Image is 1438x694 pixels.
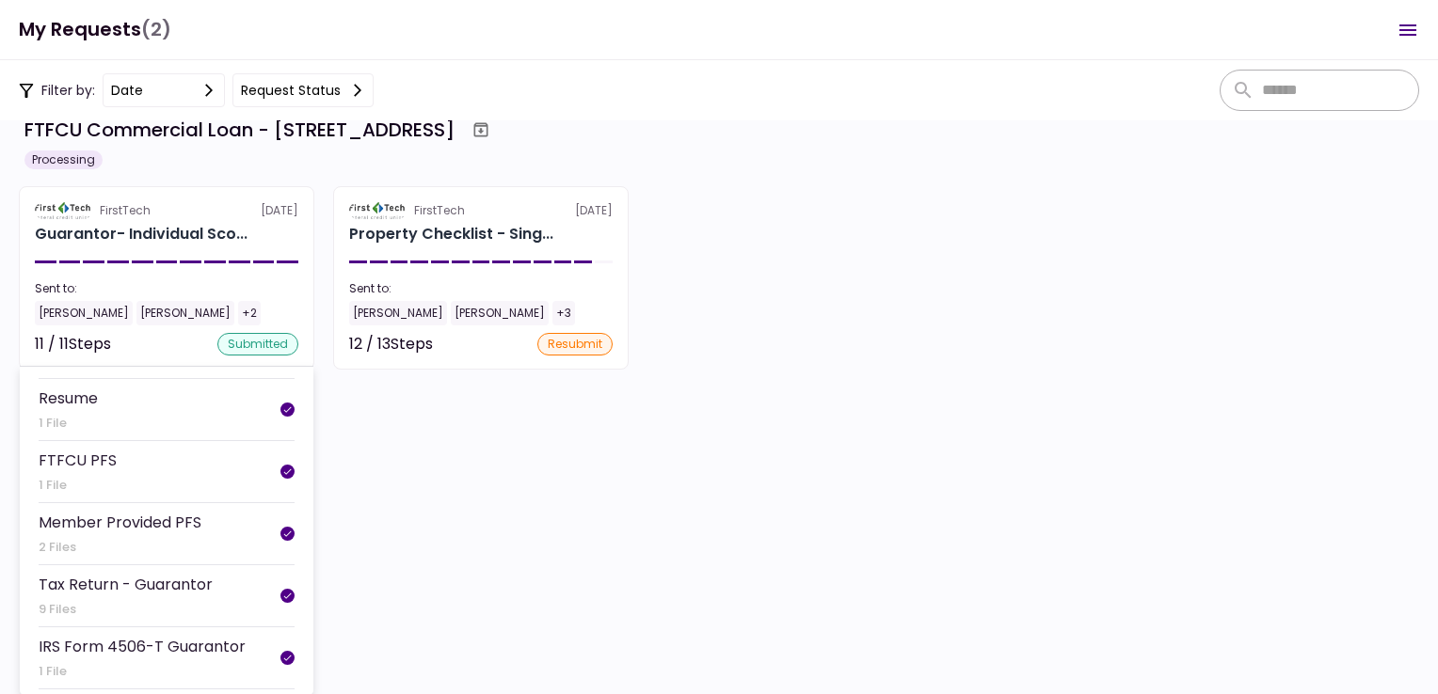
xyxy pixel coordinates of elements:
[111,80,143,101] div: date
[39,573,213,596] div: Tax Return - Guarantor
[100,202,151,219] div: FirstTech
[103,73,225,107] button: date
[39,662,246,681] div: 1 File
[414,202,465,219] div: FirstTech
[141,10,171,49] span: (2)
[35,223,248,245] div: Guarantor- Individual Scot Halladay
[552,301,575,325] div: +3
[39,600,213,619] div: 9 Files
[39,476,117,495] div: 1 File
[35,333,111,355] div: 11 / 11 Steps
[349,301,447,325] div: [PERSON_NAME]
[39,386,98,410] div: Resume
[464,113,498,147] button: Archive workflow
[24,116,455,144] div: FTFCU Commercial Loan - [STREET_ADDRESS]
[24,150,103,169] div: Processing
[35,301,133,325] div: [PERSON_NAME]
[35,202,298,219] div: [DATE]
[349,202,613,219] div: [DATE]
[35,202,92,219] img: Partner logo
[19,10,171,49] h1: My Requests
[39,414,98,433] div: 1 File
[238,301,261,325] div: +2
[232,73,374,107] button: Request status
[39,538,201,557] div: 2 Files
[349,333,433,355] div: 12 / 13 Steps
[39,635,246,658] div: IRS Form 4506-T Guarantor
[136,301,234,325] div: [PERSON_NAME]
[1385,8,1430,53] button: Open menu
[19,73,374,107] div: Filter by:
[451,301,549,325] div: [PERSON_NAME]
[39,449,117,472] div: FTFCU PFS
[349,280,613,297] div: Sent to:
[349,202,407,219] img: Partner logo
[35,280,298,297] div: Sent to:
[217,333,298,355] div: submitted
[349,223,553,245] div: Property Checklist - Single Tenant for SPECIALTY PROPERTIES LLC 1151-B Hospital Wy, Pocatello, ID
[39,511,201,534] div: Member Provided PFS
[537,333,613,355] div: resubmit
